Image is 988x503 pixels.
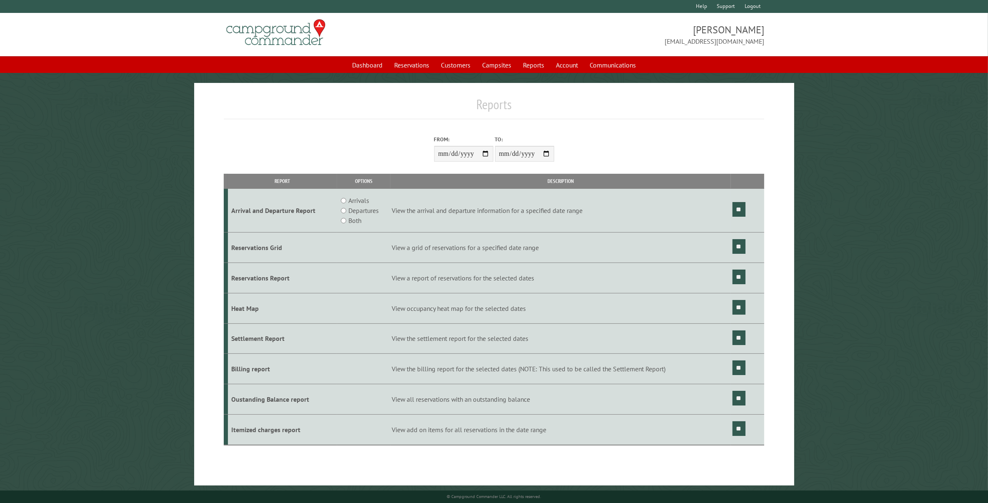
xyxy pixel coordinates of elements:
[224,96,765,119] h1: Reports
[390,233,731,263] td: View a grid of reservations for a specified date range
[228,233,338,263] td: Reservations Grid
[495,135,554,143] label: To:
[477,57,516,73] a: Campsites
[224,16,328,49] img: Campground Commander
[390,384,731,415] td: View all reservations with an outstanding balance
[348,195,369,205] label: Arrivals
[434,135,493,143] label: From:
[228,354,338,384] td: Billing report
[390,293,731,323] td: View occupancy heat map for the selected dates
[348,215,361,225] label: Both
[228,263,338,293] td: Reservations Report
[228,323,338,354] td: Settlement Report
[228,384,338,415] td: Oustanding Balance report
[390,263,731,293] td: View a report of reservations for the selected dates
[337,174,390,188] th: Options
[518,57,549,73] a: Reports
[390,354,731,384] td: View the billing report for the selected dates (NOTE: This used to be called the Settlement Report)
[551,57,583,73] a: Account
[228,293,338,323] td: Heat Map
[436,57,475,73] a: Customers
[390,323,731,354] td: View the settlement report for the selected dates
[228,174,338,188] th: Report
[447,494,541,499] small: © Campground Commander LLC. All rights reserved.
[390,189,731,233] td: View the arrival and departure information for a specified date range
[390,174,731,188] th: Description
[347,57,388,73] a: Dashboard
[389,57,434,73] a: Reservations
[585,57,641,73] a: Communications
[390,414,731,445] td: View add on items for all reservations in the date range
[494,23,765,46] span: [PERSON_NAME] [EMAIL_ADDRESS][DOMAIN_NAME]
[228,189,338,233] td: Arrival and Departure Report
[228,414,338,445] td: Itemized charges report
[348,205,379,215] label: Departures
